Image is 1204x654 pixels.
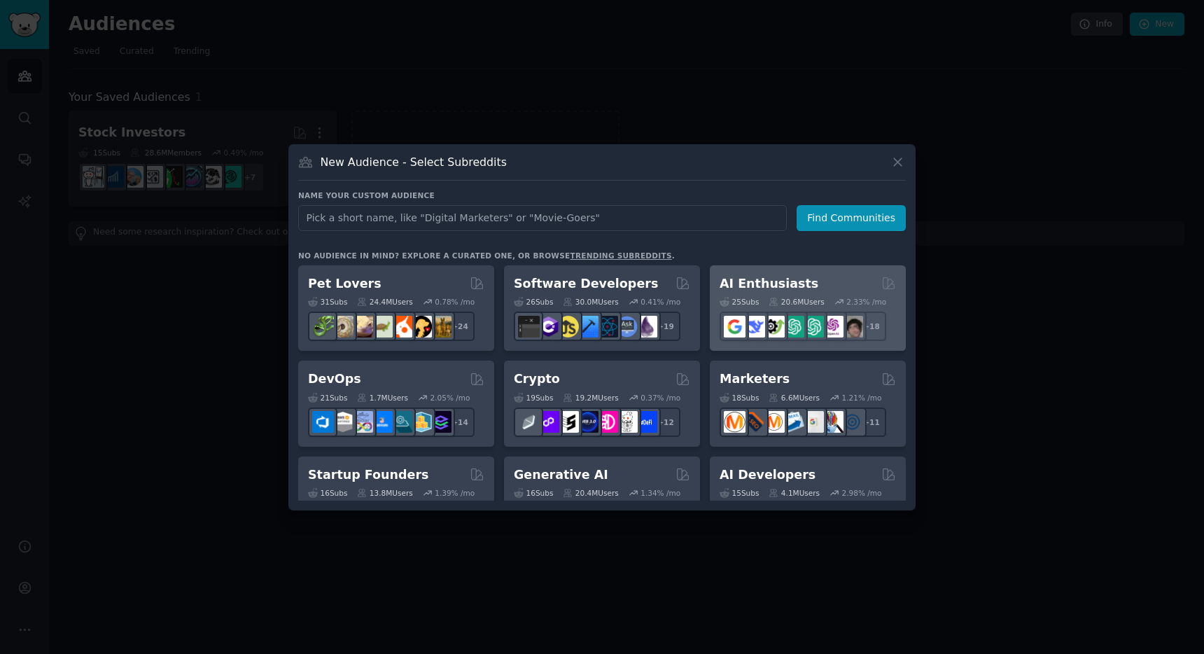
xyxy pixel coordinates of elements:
[514,393,553,403] div: 19 Sub s
[514,275,658,293] h2: Software Developers
[435,297,475,307] div: 0.78 % /mo
[514,370,560,388] h2: Crypto
[308,297,347,307] div: 31 Sub s
[651,312,680,341] div: + 19
[857,312,886,341] div: + 18
[445,408,475,437] div: + 14
[783,411,804,433] img: Emailmarketing
[430,316,451,338] img: dogbreed
[797,205,906,231] button: Find Communities
[616,411,638,433] img: CryptoNews
[557,411,579,433] img: ethstaker
[563,297,618,307] div: 30.0M Users
[743,411,765,433] img: bigseo
[763,411,785,433] img: AskMarketing
[763,316,785,338] img: AItoolsCatalog
[724,411,745,433] img: content_marketing
[312,411,334,433] img: azuredevops
[563,488,618,498] div: 20.4M Users
[720,393,759,403] div: 18 Sub s
[640,297,680,307] div: 0.41 % /mo
[724,316,745,338] img: GoogleGeminiAI
[391,316,412,338] img: cockatiel
[357,488,412,498] div: 13.8M Users
[783,316,804,338] img: chatgpt_promptDesign
[769,393,820,403] div: 6.6M Users
[596,316,618,338] img: reactnative
[720,275,818,293] h2: AI Enthusiasts
[769,297,824,307] div: 20.6M Users
[357,393,408,403] div: 1.7M Users
[577,316,598,338] img: iOSProgramming
[841,316,863,338] img: ArtificalIntelligence
[430,411,451,433] img: PlatformEngineers
[312,316,334,338] img: herpetology
[308,275,381,293] h2: Pet Lovers
[410,411,432,433] img: aws_cdk
[841,411,863,433] img: OnlineMarketing
[371,411,393,433] img: DevOpsLinks
[563,393,618,403] div: 19.2M Users
[538,411,559,433] img: 0xPolygon
[636,316,657,338] img: elixir
[332,411,353,433] img: AWS_Certified_Experts
[822,316,843,338] img: OpenAIDev
[769,488,820,498] div: 4.1M Users
[846,297,886,307] div: 2.33 % /mo
[518,316,540,338] img: software
[720,466,815,484] h2: AI Developers
[720,488,759,498] div: 15 Sub s
[577,411,598,433] img: web3
[596,411,618,433] img: defiblockchain
[430,393,470,403] div: 2.05 % /mo
[435,488,475,498] div: 1.39 % /mo
[720,297,759,307] div: 25 Sub s
[321,155,507,169] h3: New Audience - Select Subreddits
[720,370,790,388] h2: Marketers
[298,205,787,231] input: Pick a short name, like "Digital Marketers" or "Movie-Goers"
[298,190,906,200] h3: Name your custom audience
[743,316,765,338] img: DeepSeek
[351,411,373,433] img: Docker_DevOps
[842,393,882,403] div: 1.21 % /mo
[514,488,553,498] div: 16 Sub s
[640,393,680,403] div: 0.37 % /mo
[802,411,824,433] img: googleads
[308,466,428,484] h2: Startup Founders
[616,316,638,338] img: AskComputerScience
[640,488,680,498] div: 1.34 % /mo
[557,316,579,338] img: learnjavascript
[308,488,347,498] div: 16 Sub s
[371,316,393,338] img: turtle
[822,411,843,433] img: MarketingResearch
[857,408,886,437] div: + 11
[842,488,882,498] div: 2.98 % /mo
[518,411,540,433] img: ethfinance
[391,411,412,433] img: platformengineering
[332,316,353,338] img: ballpython
[308,393,347,403] div: 21 Sub s
[298,251,675,260] div: No audience in mind? Explore a curated one, or browse .
[514,466,608,484] h2: Generative AI
[570,251,671,260] a: trending subreddits
[410,316,432,338] img: PetAdvice
[651,408,680,437] div: + 12
[357,297,412,307] div: 24.4M Users
[514,297,553,307] div: 26 Sub s
[308,370,361,388] h2: DevOps
[351,316,373,338] img: leopardgeckos
[802,316,824,338] img: chatgpt_prompts_
[445,312,475,341] div: + 24
[538,316,559,338] img: csharp
[636,411,657,433] img: defi_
